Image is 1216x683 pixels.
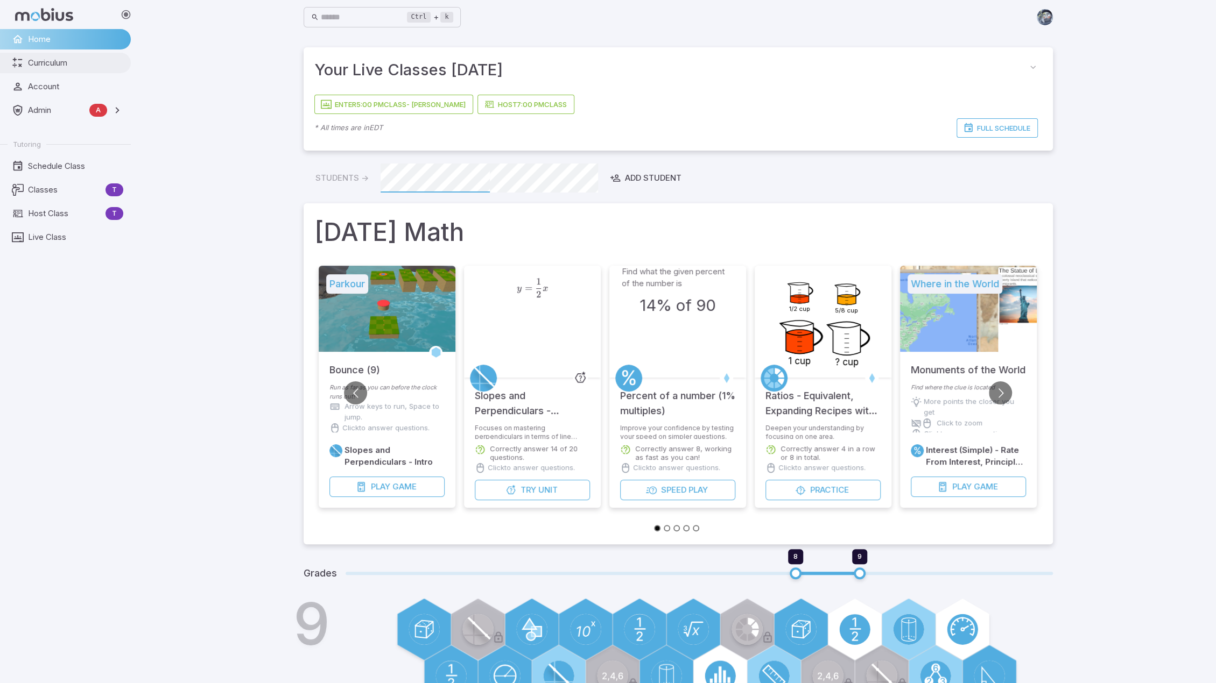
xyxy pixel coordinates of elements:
button: Go to slide 1 [654,525,660,531]
button: Go to slide 3 [673,525,680,531]
p: Correctly answer 14 of 20 questions. [490,444,590,461]
span: Account [28,81,123,93]
kbd: k [440,12,453,23]
span: Game [392,481,416,493]
button: Enter5:00 PMClass- [PERSON_NAME] [314,95,473,114]
div: Add Student [610,172,681,184]
button: Go to next slide [989,381,1012,404]
span: Try [520,484,536,496]
h1: 9 [293,595,330,653]
button: Practice [765,480,881,500]
button: Go to slide 2 [664,525,670,531]
span: Tutoring [13,139,41,149]
button: Go to slide 4 [683,525,690,531]
span: 8 [793,552,798,560]
p: * All times are in EDT [314,123,383,133]
h1: [DATE] Math [314,214,1042,251]
p: Click to answer questions. [633,463,720,473]
span: 9 [857,552,862,560]
h5: Grades [304,566,337,581]
span: = [525,282,532,294]
h5: Bounce (9) [329,352,380,378]
h3: 14% of 90 [639,294,716,317]
h6: Slopes and Perpendiculars - Intro [345,444,445,468]
span: Play [370,481,390,493]
h5: Slopes and Perpendiculars - Practice [475,378,590,418]
h5: Monuments of the World [911,352,1025,378]
a: Host7:00 PMClass [477,95,574,114]
p: Click to answer questions. [342,423,430,433]
span: Live Class [28,231,123,243]
button: SpeedPlay [620,480,735,500]
text: ? cup [834,357,858,367]
span: A [89,105,107,116]
text: 1 cup [788,355,811,366]
span: T [106,184,123,195]
p: More points the closer you get [924,396,1026,418]
a: Slope/Linear Equations [329,444,342,457]
span: Speed [660,484,686,496]
p: Correctly answer 8, working as fast as you can! [635,444,735,461]
span: Play [952,481,971,493]
span: T [106,208,123,219]
kbd: Ctrl [407,12,431,23]
h5: Parkour [326,274,368,294]
p: Arrow keys to run, Space to jump. [345,401,445,423]
img: andrew.jpg [1037,9,1053,25]
p: Find where the clue is located [911,383,1026,392]
p: Correctly answer 4 in a row or 8 in total. [781,444,881,461]
span: Admin [28,104,85,116]
span: Schedule Class [28,160,123,172]
button: PlayGame [911,476,1026,497]
button: PlayGame [329,476,445,497]
h6: Interest (Simple) - Rate From Interest, Principle, and Time [926,444,1026,468]
h5: Percent of a number (1% multiples) [620,378,735,418]
span: Classes [28,184,101,196]
span: Unit [538,484,557,496]
p: Click to answer questions. [924,429,1011,439]
div: + [407,11,453,24]
a: Percentages [911,444,924,457]
span: 2 [536,289,541,300]
button: Go to slide 5 [693,525,699,531]
a: Slope/Linear Equations [470,365,497,392]
span: Home [28,33,123,45]
button: TryUnit [475,480,590,500]
a: Full Schedule [957,118,1038,138]
span: Host Class [28,208,101,219]
p: Deepen your understanding by focusing on one area. [765,424,881,439]
span: 1 [536,276,541,287]
span: Game [973,481,997,493]
span: Your Live Classes [DATE] [314,58,1024,82]
button: Go to previous slide [344,381,367,404]
a: Percentages [615,365,642,392]
p: Click to answer questions. [488,463,575,473]
span: Play [688,484,707,496]
span: Practice [810,484,849,496]
p: Run as far as you can before the clock runs out! [329,383,445,401]
span: ​ [541,278,542,291]
a: Rates/Ratios [761,365,788,392]
text: 5/8 cup [835,307,858,314]
text: 1/2 cup [789,305,810,312]
p: Focuses on mastering perpendiculars in terms of line equations and graphs. [475,424,590,439]
p: Improve your confidence by testing your speed on simpler questions. [620,424,735,439]
span: y [517,284,522,293]
p: Click to answer questions. [778,463,866,473]
span: x [542,284,547,293]
h5: Ratios - Equivalent, Expanding Recipes with Integer Multiples - Fractions [765,378,881,418]
p: Find what the given percent of the number is [622,266,734,289]
span: Curriculum [28,57,123,69]
button: collapse [1024,58,1042,76]
h5: Where in the World [908,274,1002,294]
p: Click to zoom [937,418,982,429]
